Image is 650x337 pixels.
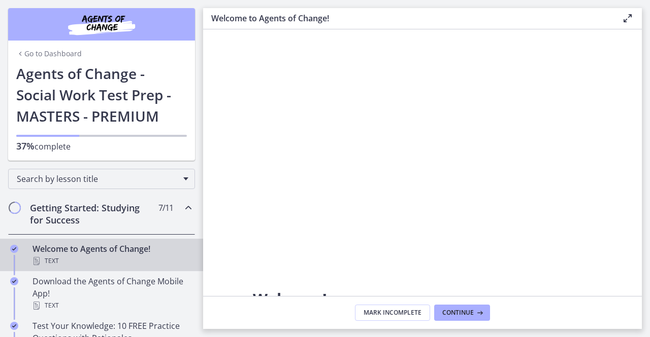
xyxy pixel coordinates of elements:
div: Search by lesson title [8,169,195,189]
h2: Getting Started: Studying for Success [30,202,154,226]
div: Text [32,299,191,312]
div: Download the Agents of Change Mobile App! [32,275,191,312]
i: Completed [10,245,18,253]
span: Continue [442,309,474,317]
span: Search by lesson title [17,173,178,184]
span: 37% [16,140,35,152]
h3: Welcome to Agents of Change! [211,12,605,24]
i: Completed [10,277,18,285]
button: Continue [434,305,490,321]
span: Welcome! [253,288,327,309]
span: 7 / 11 [158,202,173,214]
a: Go to Dashboard [16,49,82,59]
div: Text [32,255,191,267]
button: Mark Incomplete [355,305,430,321]
i: Completed [10,322,18,330]
span: Mark Incomplete [364,309,421,317]
p: complete [16,140,187,153]
h1: Agents of Change - Social Work Test Prep - MASTERS - PREMIUM [16,63,187,127]
div: Welcome to Agents of Change! [32,243,191,267]
img: Agents of Change Social Work Test Prep [41,12,162,36]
